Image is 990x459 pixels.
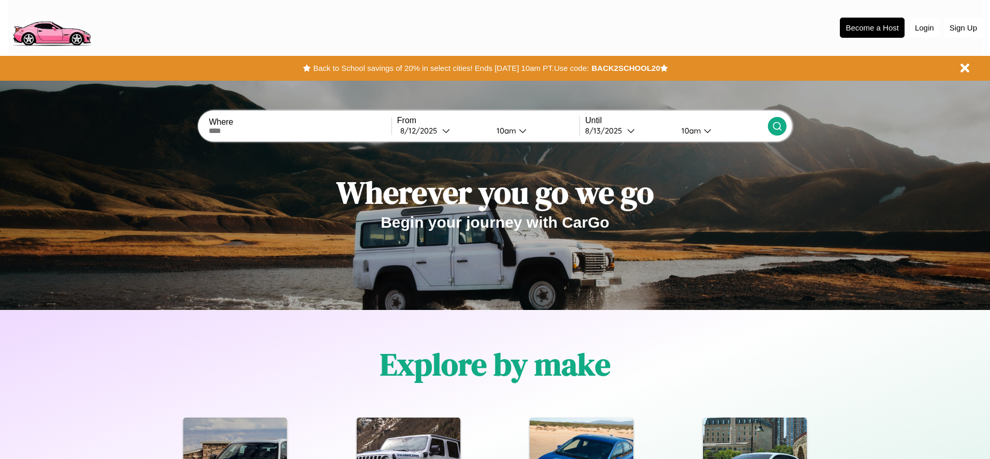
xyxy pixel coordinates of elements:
h1: Explore by make [380,343,610,386]
img: logo [8,5,95,49]
button: Login [910,18,939,37]
button: Sign Up [944,18,982,37]
button: 8/12/2025 [397,125,488,136]
div: 10am [676,126,704,136]
div: 8 / 12 / 2025 [400,126,442,136]
label: Where [209,117,391,127]
label: Until [585,116,767,125]
button: Become a Host [840,18,905,38]
button: Back to School savings of 20% in select cities! Ends [DATE] 10am PT.Use code: [311,61,591,76]
label: From [397,116,579,125]
button: 10am [673,125,767,136]
div: 10am [491,126,519,136]
button: 10am [488,125,579,136]
b: BACK2SCHOOL20 [591,64,660,72]
div: 8 / 13 / 2025 [585,126,627,136]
